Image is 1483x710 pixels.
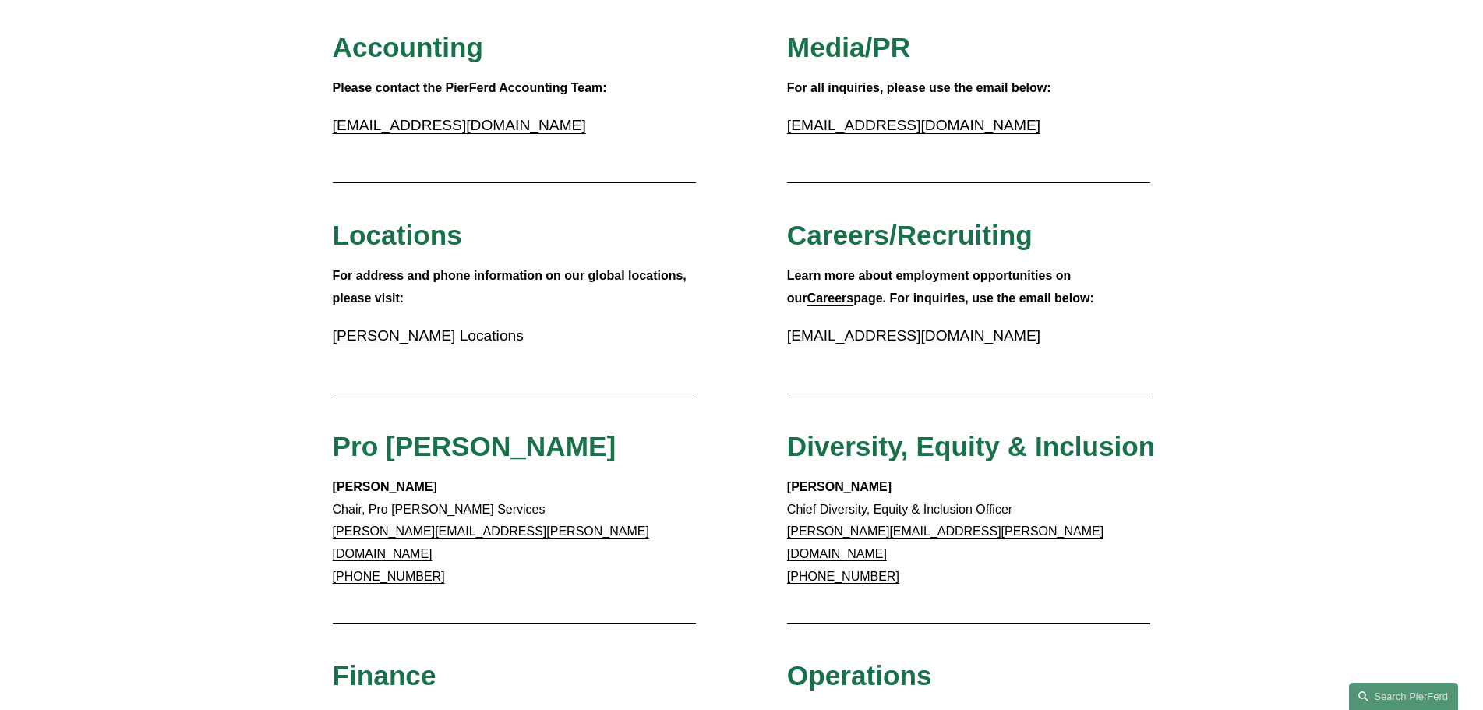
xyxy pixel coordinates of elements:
[787,570,899,583] a: [PHONE_NUMBER]
[787,660,932,691] span: Operations
[787,117,1040,133] a: [EMAIL_ADDRESS][DOMAIN_NAME]
[787,220,1033,250] span: Careers/Recruiting
[333,269,690,305] strong: For address and phone information on our global locations, please visit:
[333,117,586,133] a: [EMAIL_ADDRESS][DOMAIN_NAME]
[807,291,854,305] a: Careers
[787,269,1075,305] strong: Learn more about employment opportunities on our
[1349,683,1458,710] a: Search this site
[853,291,1094,305] strong: page. For inquiries, use the email below:
[333,431,616,461] span: Pro [PERSON_NAME]
[333,81,607,94] strong: Please contact the PierFerd Accounting Team:
[787,480,892,493] strong: [PERSON_NAME]
[333,476,697,588] p: Chair, Pro [PERSON_NAME] Services
[787,476,1151,588] p: Chief Diversity, Equity & Inclusion Officer
[333,660,436,691] span: Finance
[333,32,484,62] span: Accounting
[333,525,649,560] a: [PERSON_NAME][EMAIL_ADDRESS][PERSON_NAME][DOMAIN_NAME]
[787,32,910,62] span: Media/PR
[333,220,462,250] span: Locations
[787,327,1040,344] a: [EMAIL_ADDRESS][DOMAIN_NAME]
[787,81,1051,94] strong: For all inquiries, please use the email below:
[333,327,524,344] a: [PERSON_NAME] Locations
[333,480,437,493] strong: [PERSON_NAME]
[333,570,445,583] a: [PHONE_NUMBER]
[787,525,1103,560] a: [PERSON_NAME][EMAIL_ADDRESS][PERSON_NAME][DOMAIN_NAME]
[787,431,1156,461] span: Diversity, Equity & Inclusion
